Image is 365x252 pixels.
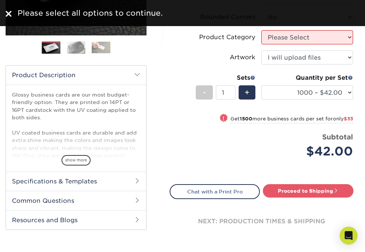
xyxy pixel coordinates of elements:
strong: Subtotal [322,133,353,141]
h2: Product Description [6,66,146,85]
span: - [203,87,206,98]
a: Proceed to Shipping [263,184,353,198]
span: Please select all options to continue. [18,9,163,18]
div: next: production times & shipping [170,199,353,244]
p: Glossy business cards are our most budget-friendly option. They are printed on 14PT or 16PT cards... [12,91,140,212]
h2: Resources and Blogs [6,210,146,230]
small: Get more business cards per set for [230,116,353,123]
img: Business Cards 02 [67,41,85,54]
img: Business Cards 01 [42,39,60,57]
div: $42.00 [267,142,353,160]
div: Artwork [230,53,255,62]
span: show more [62,155,91,165]
div: Product Category [199,33,255,42]
span: only [333,116,353,122]
h2: Common Questions [6,191,146,210]
img: Business Cards 03 [92,42,110,53]
iframe: Google Customer Reviews [2,229,63,249]
span: ! [223,115,224,123]
span: + [245,87,249,98]
div: Quantity per Set [261,73,353,82]
div: Open Intercom Messenger [340,227,358,245]
div: Sets [196,73,255,82]
a: Chat with a Print Pro [170,184,260,199]
strong: 1500 [240,116,252,122]
span: $33 [344,116,353,122]
h2: Specifications & Templates [6,171,146,191]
